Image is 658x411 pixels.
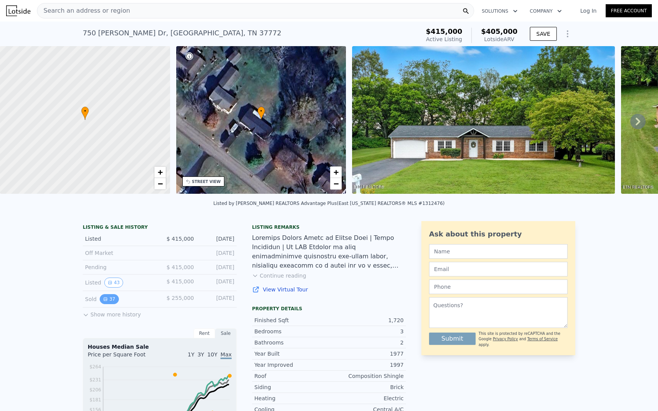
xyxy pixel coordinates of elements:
div: Rent [194,328,215,338]
div: Heating [254,394,329,402]
div: Year Improved [254,361,329,369]
a: Zoom in [154,166,166,178]
span: • [81,108,89,115]
span: Search an address or region [37,6,130,15]
span: 10Y [207,351,217,358]
div: [DATE] [200,249,234,257]
span: • [257,108,265,115]
div: Price per Square Foot [88,351,160,363]
div: • [81,106,89,120]
div: 2 [329,339,404,346]
span: + [334,167,339,177]
a: Log In [571,7,606,15]
button: Solutions [476,4,524,18]
div: Listed by [PERSON_NAME] REALTORS Advantage Plus (East [US_STATE] REALTORS® MLS #1312476) [213,201,444,206]
div: [DATE] [200,278,234,288]
div: This site is protected by reCAPTCHA and the Google and apply. [479,331,568,348]
button: View historical data [100,294,119,304]
div: 1997 [329,361,404,369]
div: Composition Shingle [329,372,404,380]
div: Property details [252,306,406,312]
span: $ 255,000 [167,295,194,301]
a: Zoom in [330,166,342,178]
a: Terms of Service [527,337,558,341]
div: Bedrooms [254,328,329,335]
div: Listed [85,235,154,243]
input: Phone [429,280,568,294]
div: Lotside ARV [481,35,518,43]
div: 1977 [329,350,404,358]
button: Company [524,4,568,18]
tspan: $206 [89,387,101,393]
div: Finished Sqft [254,316,329,324]
div: 3 [329,328,404,335]
div: Siding [254,383,329,391]
div: [DATE] [200,263,234,271]
tspan: $231 [89,377,101,383]
div: Brick [329,383,404,391]
div: Sold [85,294,154,304]
span: − [157,179,162,188]
button: Continue reading [252,272,306,280]
tspan: $181 [89,397,101,403]
div: Listed [85,278,154,288]
span: $415,000 [426,27,463,35]
div: Ask about this property [429,229,568,240]
input: Name [429,244,568,259]
div: Electric [329,394,404,402]
div: Sale [215,328,237,338]
span: + [157,167,162,177]
div: Loremips Dolors Ametc ad Elitse Doei | Tempo Incididun | Ut LAB Etdolor ma aliq enimadminimve qui... [252,233,406,270]
div: LISTING & SALE HISTORY [83,224,237,232]
a: Privacy Policy [493,337,518,341]
span: − [334,179,339,188]
span: $405,000 [481,27,518,35]
button: Submit [429,333,476,345]
div: Pending [85,263,154,271]
div: 1,720 [329,316,404,324]
input: Email [429,262,568,276]
a: Free Account [606,4,652,17]
div: STREET VIEW [192,179,221,185]
img: Lotside [6,5,30,16]
div: Houses Median Sale [88,343,232,351]
button: SAVE [530,27,557,41]
span: $ 415,000 [167,278,194,285]
div: Listing remarks [252,224,406,230]
a: Zoom out [330,178,342,190]
span: $ 415,000 [167,264,194,270]
span: 3Y [197,351,204,358]
div: [DATE] [200,294,234,304]
a: View Virtual Tour [252,286,406,293]
a: Zoom out [154,178,166,190]
div: [DATE] [200,235,234,243]
div: Off Market [85,249,154,257]
button: View historical data [104,278,123,288]
span: 1Y [188,351,194,358]
div: 750 [PERSON_NAME] Dr , [GEOGRAPHIC_DATA] , TN 37772 [83,28,281,38]
span: $ 415,000 [167,236,194,242]
div: • [257,106,265,120]
span: Active Listing [426,36,462,42]
div: Bathrooms [254,339,329,346]
button: Show more history [83,308,141,318]
div: Roof [254,372,329,380]
tspan: $264 [89,364,101,369]
button: Show Options [560,26,575,42]
span: Max [220,351,232,359]
img: Sale: 167497061 Parcel: 89670635 [352,46,615,194]
div: Year Built [254,350,329,358]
